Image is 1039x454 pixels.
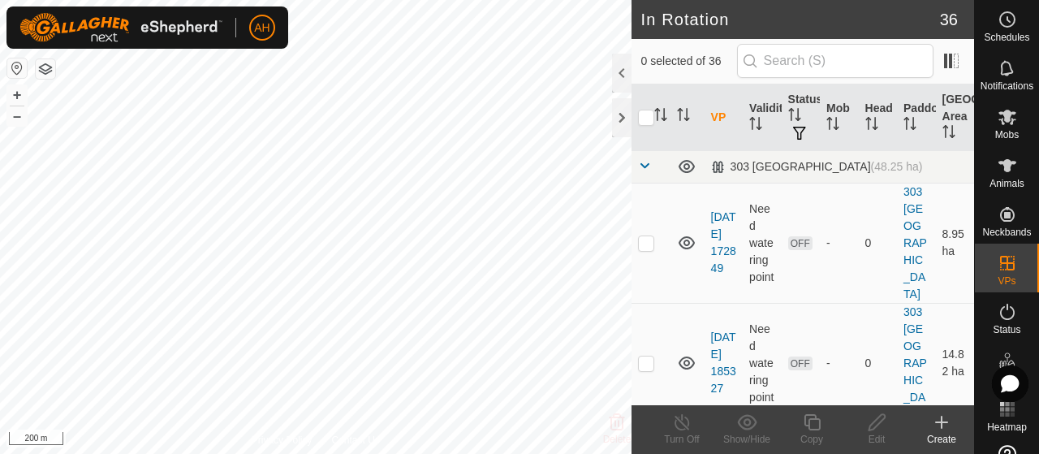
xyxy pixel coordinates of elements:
div: Copy [779,432,844,447]
a: 303 [GEOGRAPHIC_DATA] [903,305,927,421]
a: [DATE] 172849 [711,210,736,275]
span: OFF [788,357,813,370]
a: Privacy Policy [252,433,313,448]
input: Search (S) [737,44,933,78]
span: AH [254,19,269,37]
span: Neckbands [982,227,1031,237]
button: + [7,85,27,105]
span: Animals [989,179,1024,188]
a: Contact Us [331,433,379,448]
p-sorticon: Activate to sort [903,119,916,132]
p-sorticon: Activate to sort [749,119,762,132]
span: 0 selected of 36 [641,53,737,70]
span: Heatmap [987,422,1027,432]
p-sorticon: Activate to sort [788,110,801,123]
a: [DATE] 185327 [711,331,736,395]
span: VPs [998,276,1015,286]
span: Schedules [984,32,1029,42]
p-sorticon: Activate to sort [677,110,690,123]
button: Reset Map [7,58,27,78]
th: VP [705,84,743,151]
div: Turn Off [649,432,714,447]
th: Head [859,84,897,151]
div: Edit [844,432,909,447]
span: 36 [940,7,958,32]
span: Status [993,325,1020,335]
p-sorticon: Activate to sort [654,110,667,123]
h2: In Rotation [641,10,940,29]
td: 14.82 ha [936,303,974,423]
p-sorticon: Activate to sort [942,128,955,141]
p-sorticon: Activate to sort [826,119,839,132]
th: [GEOGRAPHIC_DATA] Area [936,84,974,151]
th: Paddock [897,84,935,151]
th: Status [782,84,820,151]
div: - [826,355,851,372]
button: – [7,106,27,126]
div: 303 [GEOGRAPHIC_DATA] [711,160,923,174]
img: Gallagher Logo [19,13,222,42]
td: 8.95 ha [936,183,974,303]
td: Need watering point [743,183,781,303]
div: Show/Hide [714,432,779,447]
span: Mobs [995,130,1019,140]
th: Validity [743,84,781,151]
span: (48.25 ha) [871,160,923,173]
span: OFF [788,236,813,250]
div: - [826,235,851,252]
td: 0 [859,303,897,423]
th: Mob [820,84,858,151]
td: 0 [859,183,897,303]
button: Map Layers [36,59,55,79]
td: Need watering point [743,303,781,423]
a: 303 [GEOGRAPHIC_DATA] [903,185,927,301]
div: Create [909,432,974,447]
p-sorticon: Activate to sort [865,119,878,132]
span: Notifications [981,81,1033,91]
